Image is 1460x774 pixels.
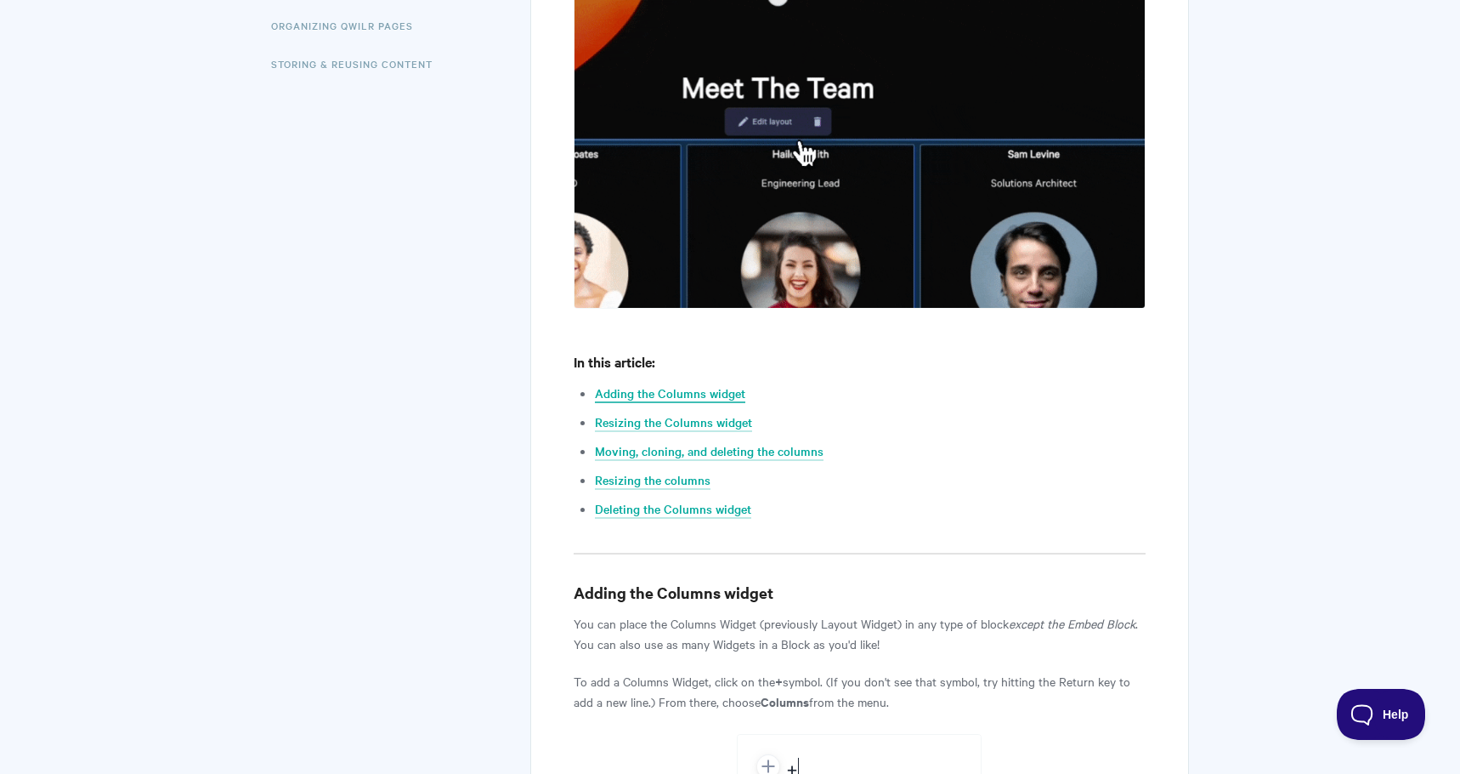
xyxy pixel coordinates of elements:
[595,442,823,461] a: Moving, cloning, and deleting the columns
[271,47,445,81] a: Storing & Reusing Content
[595,471,710,490] a: Resizing the columns
[574,671,1146,712] p: To add a Columns Widget, click on the symbol. (If you don't see that symbol, try hitting the Retu...
[1337,689,1426,740] iframe: Toggle Customer Support
[271,9,426,43] a: Organizing Qwilr Pages
[595,413,752,432] a: Resizing the Columns widget
[775,672,783,690] strong: +
[574,352,655,371] strong: In this article:
[595,384,745,403] a: Adding the Columns widget
[595,500,751,519] a: Deleting the Columns widget
[761,692,809,710] strong: Columns
[574,581,1146,605] h3: Adding the Columns widget
[1009,615,1135,632] em: except the Embed Block
[574,613,1146,654] p: You can place the Columns Widget (previously Layout Widget) in any type of block . You can also u...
